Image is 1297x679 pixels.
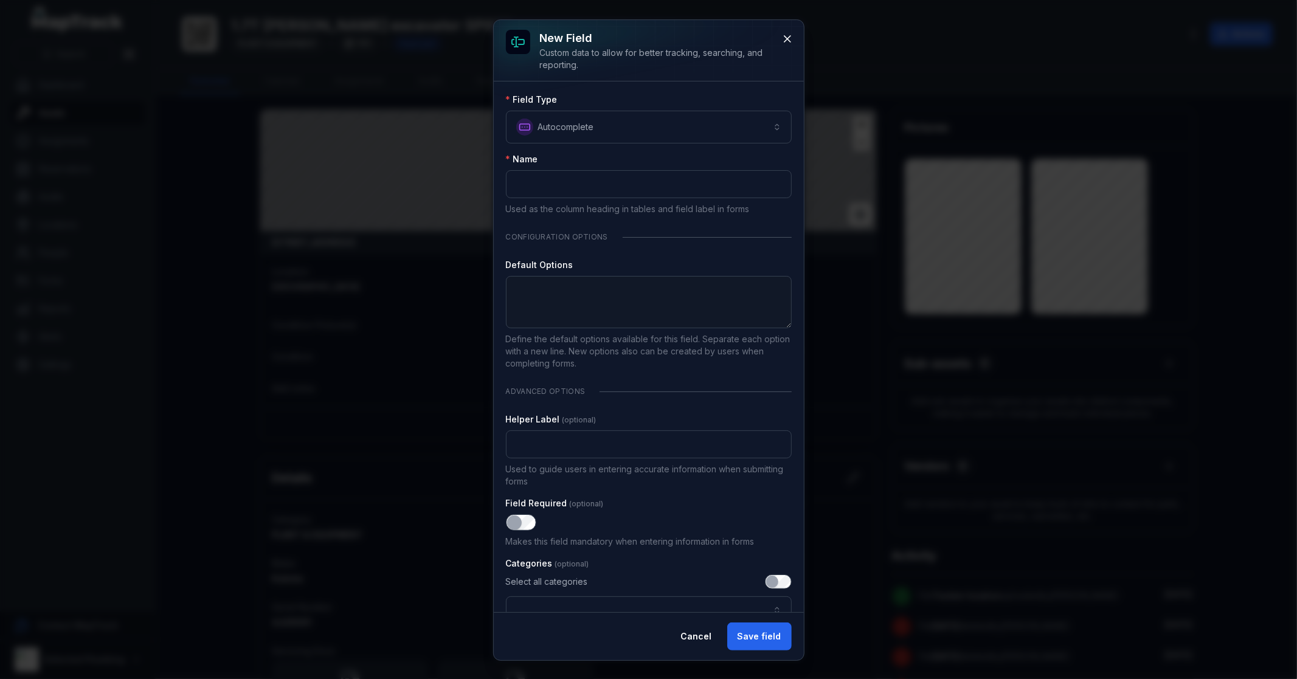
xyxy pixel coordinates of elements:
label: Name [506,153,538,165]
h3: New field [540,30,772,47]
p: Makes this field mandatory when entering information in forms [506,536,792,548]
span: Select all categories [506,576,588,588]
div: Advanced Options [506,379,792,404]
p: Used as the column heading in tables and field label in forms [506,203,792,215]
p: Define the default options available for this field. Separate each option with a new line. New op... [506,333,792,370]
label: Helper Label [506,413,597,426]
div: Custom data to allow for better tracking, searching, and reporting. [540,47,772,71]
label: Field Required [506,497,604,509]
label: Field Type [506,94,558,106]
div: Configuration Options [506,225,792,249]
input: :rc2:-form-item-label [506,430,792,458]
textarea: :rc1:-form-item-label [506,276,792,328]
label: Default Options [506,259,573,271]
button: Save field [727,622,792,650]
div: :rc4:-form-item-label [506,574,792,624]
label: Categories [506,557,589,570]
button: Autocomplete [506,111,792,143]
p: Used to guide users in entering accurate information when submitting forms [506,463,792,488]
input: :rc3:-form-item-label [506,514,537,531]
button: Cancel [671,622,722,650]
input: :rc0:-form-item-label [506,170,792,198]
